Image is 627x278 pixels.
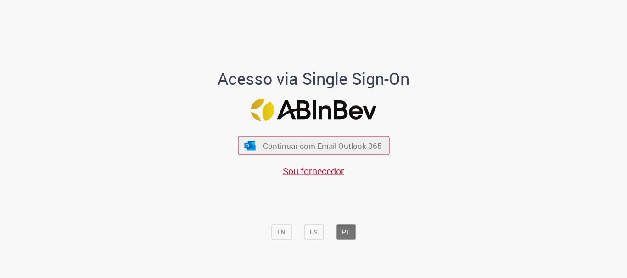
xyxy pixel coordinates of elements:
span: Continuar com Email Outlook 365 [263,141,382,151]
img: Logo ABInBev [251,99,376,121]
img: ícone Azure/Microsoft 360 [244,141,257,150]
h1: Acesso via Single Sign-On [186,70,441,88]
a: Sou fornecedor [283,165,344,177]
button: PT [336,224,356,240]
button: EN [271,224,291,240]
button: ES [304,224,324,240]
button: ícone Azure/Microsoft 360 Continuar com Email Outlook 365 [238,136,389,155]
